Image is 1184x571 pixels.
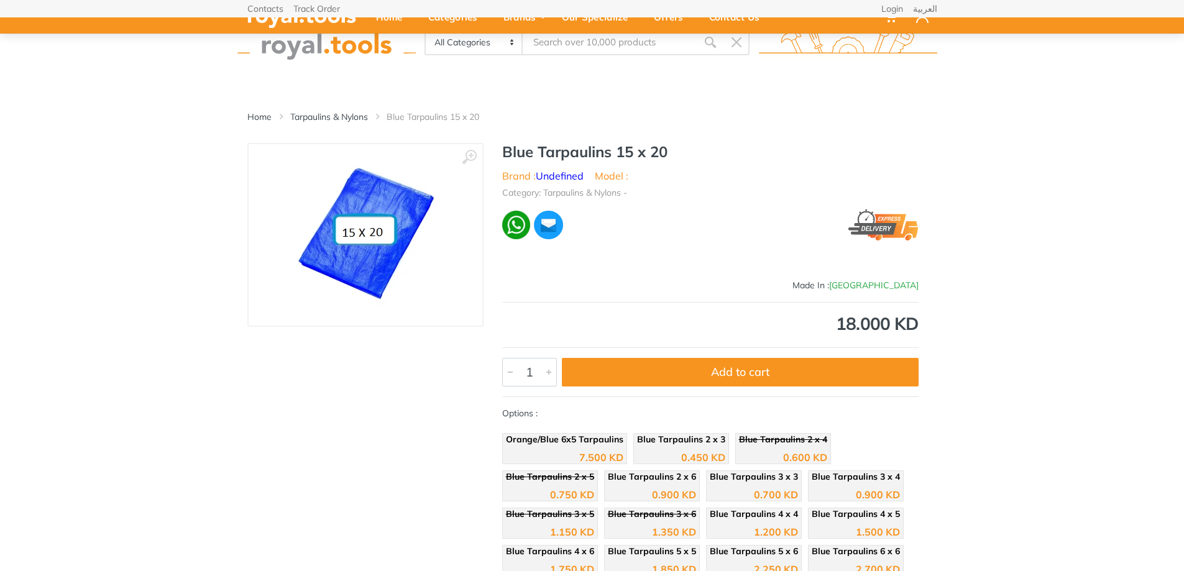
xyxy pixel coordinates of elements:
[387,111,498,123] li: Blue Tarpaulins 15 x 20
[247,4,283,13] a: Contacts
[633,433,729,464] a: Blue Tarpaulins 2 x 3 0.450 KD
[579,452,623,462] div: 7.500 KD
[652,527,696,537] div: 1.350 KD
[652,490,696,500] div: 0.900 KD
[502,168,584,183] li: Brand :
[288,157,443,313] img: Royal Tools - Blue Tarpaulins 15 x 20
[502,279,919,292] div: Made In :
[754,527,798,537] div: 1.200 KD
[247,111,272,123] a: Home
[595,168,628,183] li: Model :
[706,508,802,539] a: Blue Tarpaulins 4 x 4 1.200 KD
[293,4,340,13] a: Track Order
[604,470,700,501] a: Blue Tarpaulins 2 x 6 0.900 KD
[783,452,827,462] div: 0.600 KD
[608,508,696,519] span: Blue Tarpaulins 3 x 6
[533,209,564,241] img: ma.webp
[502,143,919,161] h1: Blue Tarpaulins 15 x 20
[290,111,368,123] a: Tarpaulins & Nylons
[856,490,900,500] div: 0.900 KD
[562,358,919,386] button: Add to cart
[812,508,900,519] span: Blue Tarpaulins 4 x 5
[426,30,523,54] select: Category
[829,280,919,291] span: [GEOGRAPHIC_DATA]
[536,170,584,182] a: Undefined
[247,111,937,123] nav: breadcrumb
[848,209,919,241] img: express.png
[502,211,531,239] img: wa.webp
[856,527,900,537] div: 1.500 KD
[881,4,903,13] a: Login
[913,4,937,13] a: العربية
[735,433,831,464] a: Blue Tarpaulins 2 x 4 0.600 KD
[808,470,904,501] a: Blue Tarpaulins 3 x 4 0.900 KD
[739,434,827,445] span: Blue Tarpaulins 2 x 4
[808,508,904,539] a: Blue Tarpaulins 4 x 5 1.500 KD
[506,508,594,519] span: Blue Tarpaulins 3 x 5
[506,546,594,557] span: Blue Tarpaulins 4 x 6
[550,527,594,537] div: 1.150 KD
[502,470,598,501] a: Blue Tarpaulins 2 x 5 0.750 KD
[710,546,798,557] span: Blue Tarpaulins 5 x 6
[550,490,594,500] div: 0.750 KD
[812,471,900,482] span: Blue Tarpaulins 3 x 4
[502,433,627,464] a: Orange/Blue 6x5 Tarpaulins 7.500 KD
[681,452,725,462] div: 0.450 KD
[637,434,725,445] span: Blue Tarpaulins 2 x 3
[881,248,919,279] img: Undefined
[506,471,594,482] span: Blue Tarpaulins 2 x 5
[523,29,697,55] input: Site search
[502,186,627,199] li: Category: Tarpaulins & Nylons -
[237,25,416,60] img: royal.tools Logo
[759,25,937,60] img: royal.tools Logo
[608,546,696,557] span: Blue Tarpaulins 5 x 5
[502,508,598,539] a: Blue Tarpaulins 3 x 5 1.150 KD
[506,434,623,445] span: Orange/Blue 6x5 Tarpaulins
[502,315,919,332] div: 18.000 KD
[604,508,700,539] a: Blue Tarpaulins 3 x 6 1.350 KD
[754,490,798,500] div: 0.700 KD
[710,471,798,482] span: Blue Tarpaulins 3 x 3
[608,471,696,482] span: Blue Tarpaulins 2 x 6
[706,470,802,501] a: Blue Tarpaulins 3 x 3 0.700 KD
[710,508,798,519] span: Blue Tarpaulins 4 x 4
[812,546,900,557] span: Blue Tarpaulins 6 x 6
